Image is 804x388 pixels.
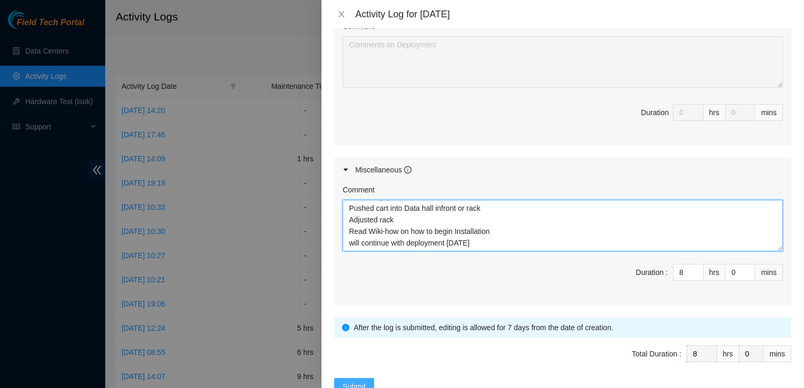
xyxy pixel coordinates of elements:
div: Duration [641,107,669,118]
div: mins [763,345,791,362]
span: close [337,10,346,18]
div: Duration : [636,267,668,278]
span: info-circle [342,324,349,331]
div: Miscellaneous [355,164,411,176]
div: Miscellaneous info-circle [334,158,791,182]
textarea: Comment [343,200,783,251]
div: Activity Log for [DATE] [355,8,791,20]
div: Total Duration : [632,348,681,360]
div: hrs [717,345,739,362]
label: Comment [343,184,375,196]
div: mins [755,264,783,281]
div: After the log is submitted, editing is allowed for 7 days from the date of creation. [354,322,783,333]
span: caret-right [343,167,349,173]
button: Close [334,9,349,19]
span: info-circle [404,166,411,173]
div: hrs [703,264,726,281]
textarea: Comment [343,36,783,88]
div: mins [755,104,783,121]
div: hrs [703,104,726,121]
